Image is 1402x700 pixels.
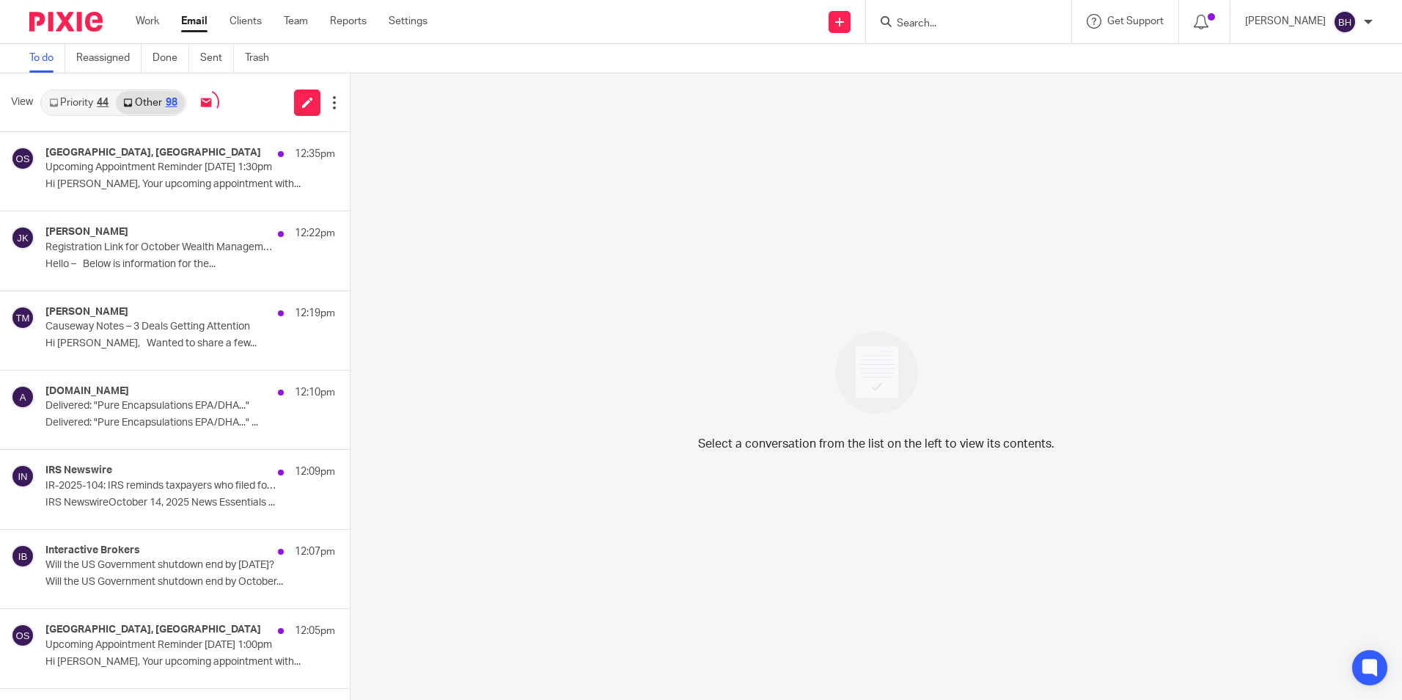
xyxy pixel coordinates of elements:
h4: [GEOGRAPHIC_DATA], [GEOGRAPHIC_DATA] [45,624,261,636]
input: Search [895,18,1027,31]
img: svg%3E [11,544,34,568]
img: inbox_syncing.svg [194,90,219,115]
p: Upcoming Appointment Reminder [DATE] 1:00pm [45,639,277,652]
div: 98 [166,98,177,108]
a: Reassigned [76,44,142,73]
div: 44 [97,98,109,108]
p: 12:22pm [295,226,335,241]
p: Upcoming Appointment Reminder [DATE] 1:30pm [45,161,277,174]
h4: IRS Newswire [45,464,112,477]
p: Delivered: "Pure Encapsulations EPA/DHA..." [45,400,277,412]
p: Select a conversation from the list on the left to view its contents. [698,435,1054,453]
a: Team [284,14,308,29]
p: 12:35pm [295,147,335,161]
a: Settings [389,14,427,29]
img: svg%3E [11,306,34,329]
p: Causeway Notes – 3 Deals Getting Attention [45,321,277,333]
img: svg%3E [11,624,34,647]
a: Done [153,44,189,73]
a: Trash [245,44,280,73]
img: svg%3E [11,147,34,170]
h4: [GEOGRAPHIC_DATA], [GEOGRAPHIC_DATA] [45,147,261,159]
p: Hi [PERSON_NAME], Your upcoming appointment with... [45,178,335,191]
a: Work [136,14,159,29]
a: Sent [200,44,234,73]
a: Clients [230,14,262,29]
img: Pixie [29,12,103,32]
p: 12:07pm [295,544,335,559]
p: 12:05pm [295,624,335,638]
p: 12:19pm [295,306,335,321]
span: View [11,95,33,110]
h4: [PERSON_NAME] [45,226,128,238]
a: Email [181,14,208,29]
p: IR-2025-104: IRS reminds taxpayers who filed for extensions of the [DATE] deadline [45,480,277,492]
a: To do [29,44,65,73]
p: Hi [PERSON_NAME], Your upcoming appointment with... [45,656,335,668]
p: Delivered: "Pure Encapsulations EPA/DHA..."͏ ‌... [45,417,335,429]
p: IRS NewswireOctober 14, 2025 News Essentials ... [45,497,335,509]
p: Hi [PERSON_NAME], Wanted to share a few... [45,338,335,350]
p: Hello – Below is information for the... [45,258,335,271]
a: Reports [330,14,367,29]
p: 12:09pm [295,464,335,479]
p: Will the US Government shutdown end by October... [45,576,335,588]
h4: [PERSON_NAME] [45,306,128,318]
span: Get Support [1107,16,1164,26]
p: Registration Link for October Wealth Management Webinar [45,241,277,254]
h4: Interactive Brokers [45,544,140,557]
img: svg%3E [11,464,34,488]
p: Will the US Government shutdown end by [DATE]? [45,559,277,572]
a: Priority44 [42,91,116,114]
img: svg%3E [11,226,34,249]
h4: [DOMAIN_NAME] [45,385,129,398]
img: image [826,321,928,423]
img: svg%3E [1333,10,1357,34]
p: [PERSON_NAME] [1245,14,1326,29]
p: 12:10pm [295,385,335,400]
img: svg%3E [11,385,34,409]
a: Other98 [116,91,184,114]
